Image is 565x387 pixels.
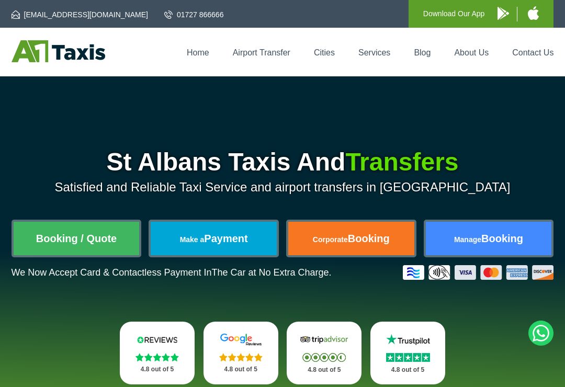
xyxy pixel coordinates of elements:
p: 4.8 out of 5 [298,363,350,377]
a: Booking / Quote [14,222,140,255]
a: ManageBooking [426,222,552,255]
a: [EMAIL_ADDRESS][DOMAIN_NAME] [12,9,148,20]
a: Services [358,48,390,57]
a: Contact Us [512,48,553,57]
p: Download Our App [423,7,485,20]
img: Trustpilot [382,333,434,346]
img: Stars [302,353,346,362]
img: Stars [135,353,179,361]
a: About Us [454,48,489,57]
img: A1 Taxis iPhone App [528,6,539,20]
a: Home [187,48,209,57]
p: 4.8 out of 5 [131,363,183,376]
h1: St Albans Taxis And [12,150,554,175]
img: Credit And Debit Cards [403,265,553,280]
img: Stars [219,353,263,361]
a: Airport Transfer [233,48,290,57]
img: Stars [386,353,430,362]
p: Satisfied and Reliable Taxi Service and airport transfers in [GEOGRAPHIC_DATA] [12,180,554,195]
span: Manage [454,235,481,244]
img: Tripadvisor [298,333,350,346]
img: Google [215,333,267,346]
span: The Car at No Extra Charge. [211,267,331,278]
img: Reviews.io [131,333,183,346]
a: Trustpilot Stars 4.8 out of 5 [370,322,445,384]
a: Blog [414,48,431,57]
span: Corporate [313,235,348,244]
a: Google Stars 4.8 out of 5 [204,322,278,384]
p: 4.8 out of 5 [215,363,267,376]
a: 01727 866666 [164,9,224,20]
img: A1 Taxis St Albans LTD [12,40,105,62]
a: Reviews.io Stars 4.8 out of 5 [120,322,195,384]
span: Make a [180,235,205,244]
a: Cities [314,48,335,57]
a: CorporateBooking [288,222,414,255]
p: We Now Accept Card & Contactless Payment In [12,267,332,278]
span: Transfers [345,148,458,176]
a: Make aPayment [151,222,277,255]
p: 4.8 out of 5 [382,363,434,377]
a: Tripadvisor Stars 4.8 out of 5 [287,322,361,384]
img: A1 Taxis Android App [498,7,509,20]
